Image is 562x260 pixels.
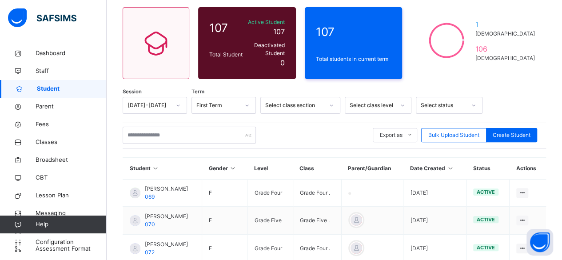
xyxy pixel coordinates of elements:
div: Select status [421,101,466,109]
span: [PERSON_NAME] [145,240,188,248]
span: 107 [209,19,243,36]
span: 0 [280,58,285,67]
div: Select class section [265,101,324,109]
span: Parent [36,102,107,111]
span: Active Student [247,18,285,26]
span: Staff [36,67,107,76]
span: Broadsheet [36,156,107,164]
span: 107 [316,23,391,40]
th: Date Created [403,158,466,180]
span: Term [191,88,204,96]
div: Select class level [350,101,395,109]
span: active [477,189,495,195]
img: safsims [8,8,76,27]
span: Bulk Upload Student [428,131,479,139]
span: Classes [36,138,107,147]
span: Session [123,88,142,96]
td: [DATE] [403,207,466,235]
span: 070 [145,221,155,228]
span: Lesson Plan [36,191,107,200]
span: Total students in current term [316,55,391,63]
span: 072 [145,249,155,256]
span: Fees [36,120,107,129]
td: Grade Four [247,180,293,207]
span: 106 [475,44,535,54]
span: active [477,244,495,251]
button: Open asap [526,229,553,256]
td: Grade Five . [293,207,341,235]
span: Dashboard [36,49,107,58]
th: Gender [202,158,247,180]
td: Grade Five [247,207,293,235]
td: F [202,180,247,207]
td: F [202,207,247,235]
th: Class [293,158,341,180]
span: Deactivated Student [247,41,285,57]
span: 1 [475,19,535,30]
div: First Term [196,101,239,109]
span: Export as [380,131,403,139]
i: Sort in Ascending Order [229,165,237,172]
span: [PERSON_NAME] [145,185,188,193]
span: [DEMOGRAPHIC_DATA] [475,54,535,62]
th: Parent/Guardian [341,158,403,180]
span: 107 [273,27,285,36]
span: Create Student [493,131,530,139]
span: Student [37,84,107,93]
th: Status [466,158,510,180]
span: 069 [145,193,155,200]
span: CBT [36,173,107,182]
div: Total Student [207,48,245,61]
span: Configuration [36,238,106,247]
th: Student [123,158,202,180]
td: [DATE] [403,180,466,207]
th: Level [247,158,293,180]
th: Actions [509,158,546,180]
span: [PERSON_NAME] [145,212,188,220]
span: [DEMOGRAPHIC_DATA] [475,30,535,38]
div: [DATE]-[DATE] [128,101,171,109]
span: active [477,216,495,223]
i: Sort in Ascending Order [446,165,454,172]
td: Grade Four . [293,180,341,207]
span: Help [36,220,106,229]
span: Messaging [36,209,107,218]
i: Sort in Ascending Order [152,165,159,172]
